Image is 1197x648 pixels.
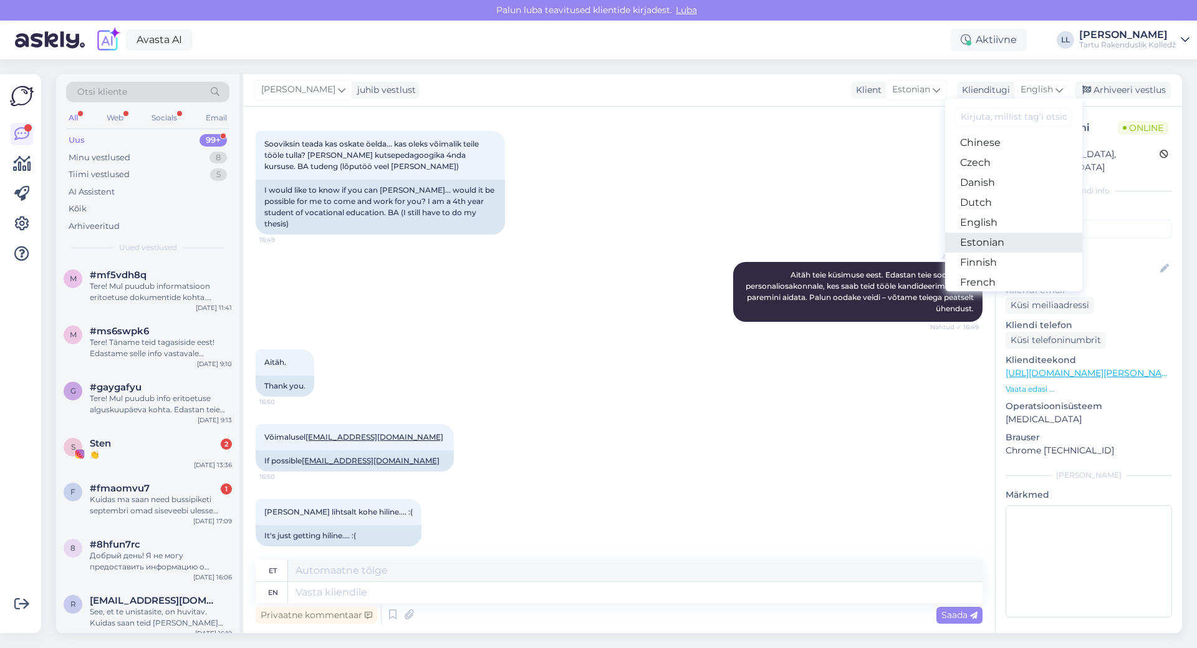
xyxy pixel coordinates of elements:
[70,487,75,496] span: f
[90,337,232,359] div: Tere! Täname teid tagasiside eest! Edastame selle info vastavale osakonnale, et nad saaksid kirje...
[1009,148,1160,174] div: [GEOGRAPHIC_DATA], [GEOGRAPHIC_DATA]
[256,525,421,546] div: It's just getting hiline.... :(
[209,152,227,164] div: 8
[1075,82,1171,99] div: Arhiveeri vestlus
[264,507,413,516] span: [PERSON_NAME] lihtsalt kohe hiline.... :(
[1006,332,1106,349] div: Küsi telefoninumbrit
[1118,121,1168,135] span: Online
[69,186,115,198] div: AI Assistent
[1006,488,1172,501] p: Märkmed
[1079,40,1176,50] div: Tartu Rakenduslik Kolledž
[1006,319,1172,332] p: Kliendi telefon
[1079,30,1176,40] div: [PERSON_NAME]
[90,483,150,494] span: #fmaomvu7
[1006,297,1094,314] div: Küsi meiliaadressi
[945,193,1082,213] a: Dutch
[261,83,335,97] span: [PERSON_NAME]
[951,29,1027,51] div: Aktiivne
[210,168,227,181] div: 5
[221,438,232,450] div: 2
[1021,83,1053,97] span: English
[269,560,277,581] div: et
[945,213,1082,233] a: English
[1006,431,1172,444] p: Brauser
[264,139,481,171] span: Sooviksin teada kas oskate öelda... kas oleks võimalik teile tööle tulla? [PERSON_NAME] kutsepeda...
[672,4,701,16] span: Luba
[1006,413,1172,426] p: [MEDICAL_DATA]
[203,110,229,126] div: Email
[69,152,130,164] div: Minu vestlused
[268,582,278,603] div: en
[259,547,306,556] span: 16:50
[199,134,227,147] div: 99+
[305,432,443,442] a: [EMAIL_ADDRESS][DOMAIN_NAME]
[90,326,149,337] span: #ms6swpk6
[256,375,314,397] div: Thank you.
[77,85,127,99] span: Otsi kliente
[1006,354,1172,367] p: Klienditeekond
[945,233,1082,253] a: Estonian
[126,29,193,51] a: Avasta AI
[259,397,306,407] span: 16:50
[69,203,87,215] div: Kõik
[1006,444,1172,457] p: Chrome [TECHNICAL_ID]
[70,386,76,395] span: g
[104,110,126,126] div: Web
[70,543,75,553] span: 8
[193,516,232,526] div: [DATE] 17:09
[198,415,232,425] div: [DATE] 9:13
[70,274,77,283] span: m
[1006,262,1158,276] input: Lisa nimi
[932,252,979,261] span: AI Assistent
[193,573,232,582] div: [DATE] 16:06
[1006,220,1172,238] input: Lisa tag
[930,322,979,332] span: Nähtud ✓ 16:49
[1006,185,1172,196] div: Kliendi info
[69,168,130,181] div: Tiimi vestlused
[69,134,85,147] div: Uus
[71,442,75,452] span: S
[95,27,121,53] img: explore-ai
[1006,204,1172,217] p: Kliendi tag'id
[90,449,232,460] div: 👏
[90,494,232,516] div: Kuidas ma saan need bussipiketi septembri omad siseveebi ulesse laadida
[10,84,34,108] img: Askly Logo
[945,173,1082,193] a: Danish
[1079,30,1190,50] a: [PERSON_NAME]Tartu Rakenduslik Kolledž
[90,269,147,281] span: #mf5vdh8q
[945,153,1082,173] a: Czech
[256,607,377,624] div: Privaatne kommentaar
[945,273,1082,293] a: French
[90,393,232,415] div: Tere! Mul puudub info eritoetuse alguskuupäeva kohta. Edastan teie küsimuse kolleegile, kes oskab...
[1006,400,1172,413] p: Operatsioonisüsteem
[70,599,76,609] span: r
[1057,31,1074,49] div: LL
[197,359,232,369] div: [DATE] 9:10
[945,133,1082,153] a: Chinese
[69,220,120,233] div: Arhiveeritud
[90,606,232,629] div: See, et te unistasite, on huvitav. Kuidas saan teid [PERSON_NAME] teenustega aidata?
[892,83,930,97] span: Estonian
[70,330,77,339] span: m
[90,438,111,449] span: Sten
[90,281,232,303] div: Tere! Mul puudub informatsioon eritoetuse dokumentide kohta. Edastan Teie küsimuse kolleegile, ke...
[1006,243,1172,256] p: Kliendi nimi
[259,472,306,481] span: 16:50
[955,107,1072,127] input: Kirjuta, millist tag'i otsid
[196,303,232,312] div: [DATE] 11:41
[264,432,445,442] span: Võimalusel
[1006,384,1172,395] p: Vaata edasi ...
[957,84,1010,97] div: Klienditugi
[195,629,232,638] div: [DATE] 16:19
[302,456,440,465] a: [EMAIL_ADDRESS][DOMAIN_NAME]
[851,84,882,97] div: Klient
[194,460,232,470] div: [DATE] 13:36
[941,609,978,621] span: Saada
[945,253,1082,273] a: Finnish
[66,110,80,126] div: All
[256,450,454,471] div: If possible
[1006,284,1172,297] p: Kliendi email
[1006,367,1178,379] a: [URL][DOMAIN_NAME][PERSON_NAME]
[90,539,140,550] span: #8hfun7rc
[149,110,180,126] div: Socials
